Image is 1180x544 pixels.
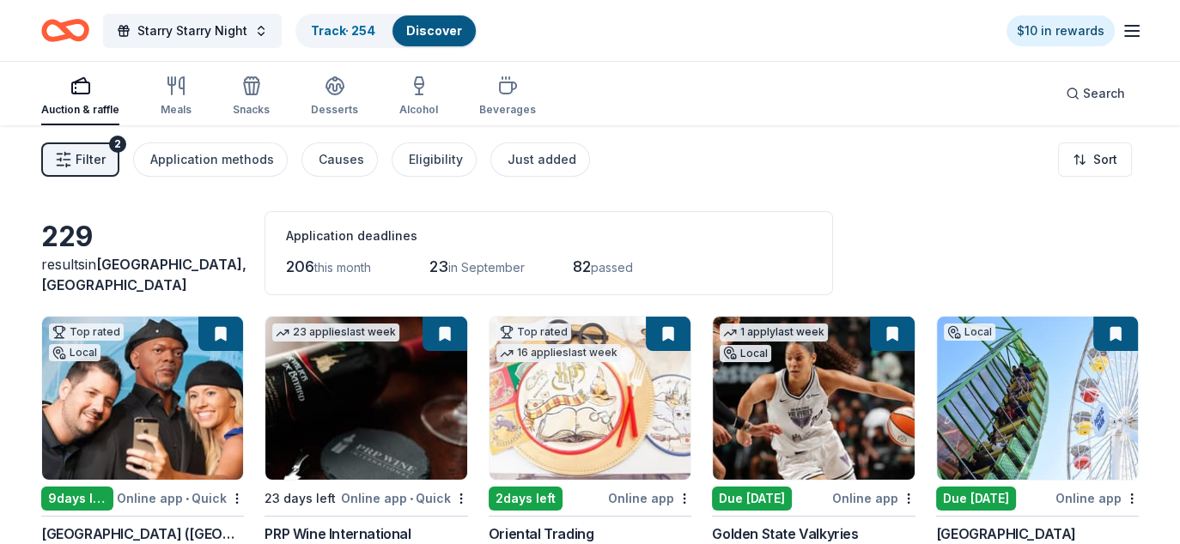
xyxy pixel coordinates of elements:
[311,103,358,117] div: Desserts
[399,103,438,117] div: Alcohol
[314,260,371,275] span: this month
[399,69,438,125] button: Alcohol
[41,256,246,293] span: [GEOGRAPHIC_DATA], [GEOGRAPHIC_DATA]
[41,220,244,254] div: 229
[286,226,812,246] div: Application deadlines
[133,142,288,177] button: Application methods
[496,344,621,362] div: 16 applies last week
[311,69,358,125] button: Desserts
[295,14,477,48] button: Track· 254Discover
[944,323,995,341] div: Local
[76,149,106,170] span: Filter
[490,317,690,480] img: Image for Oriental Trading
[117,487,244,509] div: Online app Quick
[490,142,590,177] button: Just added
[150,149,274,170] div: Application methods
[489,523,594,544] div: Oriental Trading
[161,103,192,117] div: Meals
[265,488,336,509] div: 23 days left
[137,21,247,41] span: Starry Starry Night
[410,492,413,505] span: •
[311,23,375,38] a: Track· 254
[41,487,113,511] div: 9 days left
[41,69,119,125] button: Auction & raffle
[1052,76,1139,111] button: Search
[508,149,576,170] div: Just added
[286,257,314,275] span: 206
[409,149,463,170] div: Eligibility
[406,23,462,38] a: Discover
[712,487,792,511] div: Due [DATE]
[429,257,448,275] span: 23
[272,323,399,342] div: 23 applies last week
[233,69,270,125] button: Snacks
[341,487,468,509] div: Online app Quick
[41,10,89,51] a: Home
[49,344,100,361] div: Local
[479,103,536,117] div: Beverages
[41,256,246,293] span: in
[109,136,126,153] div: 2
[496,323,571,341] div: Top rated
[42,317,243,480] img: Image for Hollywood Wax Museum (Hollywood)
[448,260,525,275] span: in September
[49,323,124,341] div: Top rated
[1055,487,1139,509] div: Online app
[301,142,378,177] button: Causes
[319,149,364,170] div: Causes
[712,523,858,544] div: Golden State Valkyries
[161,69,192,125] button: Meals
[937,317,1138,480] img: Image for Pacific Park
[936,487,1016,511] div: Due [DATE]
[41,142,119,177] button: Filter2
[41,254,244,295] div: results
[936,523,1076,544] div: [GEOGRAPHIC_DATA]
[1093,149,1117,170] span: Sort
[832,487,915,509] div: Online app
[103,14,282,48] button: Starry Starry Night
[265,523,411,544] div: PRP Wine International
[591,260,633,275] span: passed
[1007,15,1115,46] a: $10 in rewards
[720,345,771,362] div: Local
[1058,142,1132,177] button: Sort
[479,69,536,125] button: Beverages
[720,323,828,342] div: 1 apply last week
[265,317,466,480] img: Image for PRP Wine International
[608,487,691,509] div: Online app
[186,492,189,505] span: •
[392,142,477,177] button: Eligibility
[573,257,591,275] span: 82
[713,317,914,480] img: Image for Golden State Valkyries
[41,103,119,117] div: Auction & raffle
[41,523,244,544] div: [GEOGRAPHIC_DATA] ([GEOGRAPHIC_DATA])
[489,487,563,511] div: 2 days left
[233,103,270,117] div: Snacks
[1083,83,1125,104] span: Search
